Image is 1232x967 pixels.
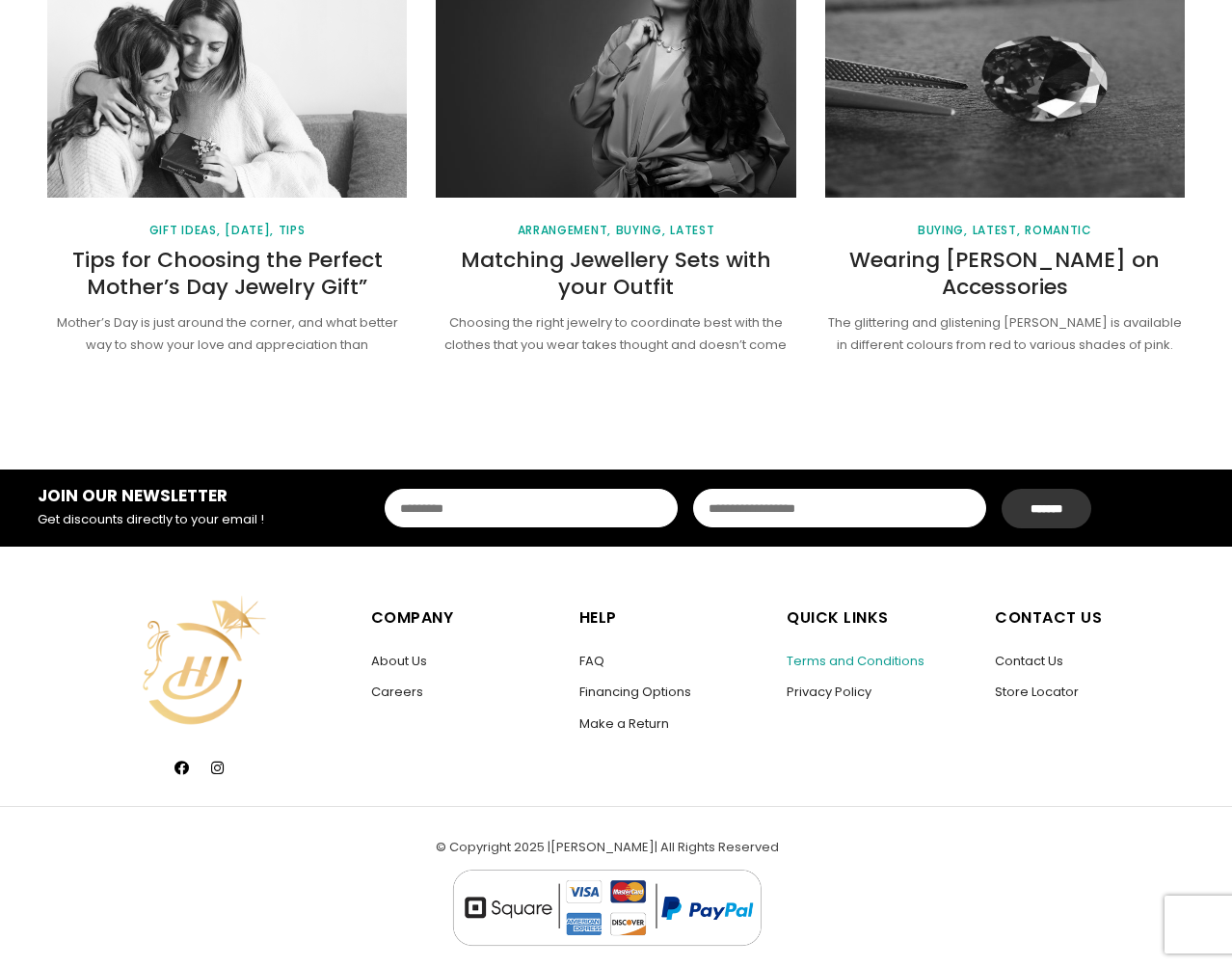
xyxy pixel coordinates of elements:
h5: Contact Us [995,604,1185,631]
a: Careers [371,683,423,701]
img: HJiconWeb-05 [123,585,276,738]
img: logo_footer [452,869,763,947]
a: [DATE] [225,225,274,236]
a: Privacy Policy [787,683,871,701]
a: Wearing [PERSON_NAME] on Accessories [849,245,1160,303]
h5: Quick Links [787,604,976,631]
a: Make a Return [579,714,669,733]
a: Romantic [1025,225,1092,236]
h5: Help [579,604,768,631]
p: Get discounts directly to your email ! [38,509,302,531]
a: About Us [371,652,427,670]
a: Terms and Conditions [787,652,924,670]
a: Tips for Choosing the Perfect Mother’s Day Jewelry Gift” [72,245,383,303]
p: Mother’s Day is just around the corner, and what better way to show your love and appreciation than [47,312,407,357]
a: Contact Us [995,652,1063,670]
a: FAQ [579,652,604,670]
a: Latest [670,225,714,236]
a: Tips [279,225,306,236]
p: The glittering and glistening [PERSON_NAME] is available in different colours from red to various... [825,312,1185,357]
a: Latest [973,225,1021,236]
a: arrangement [518,225,611,236]
a: buying [616,225,666,236]
strong: JOIN OUR NEWSLETTER [38,484,228,507]
a: Financing Options [579,683,691,701]
a: buying [918,225,968,236]
h5: Company [371,604,560,631]
p: Choosing the right jewelry to coordinate best with the clothes that you wear takes thought and do... [436,312,795,357]
a: [PERSON_NAME] [550,838,655,856]
a: Matching Jewellery Sets with your Outfit [461,245,771,303]
a: Store Locator [995,683,1079,701]
a: Gift Ideas [149,225,221,236]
